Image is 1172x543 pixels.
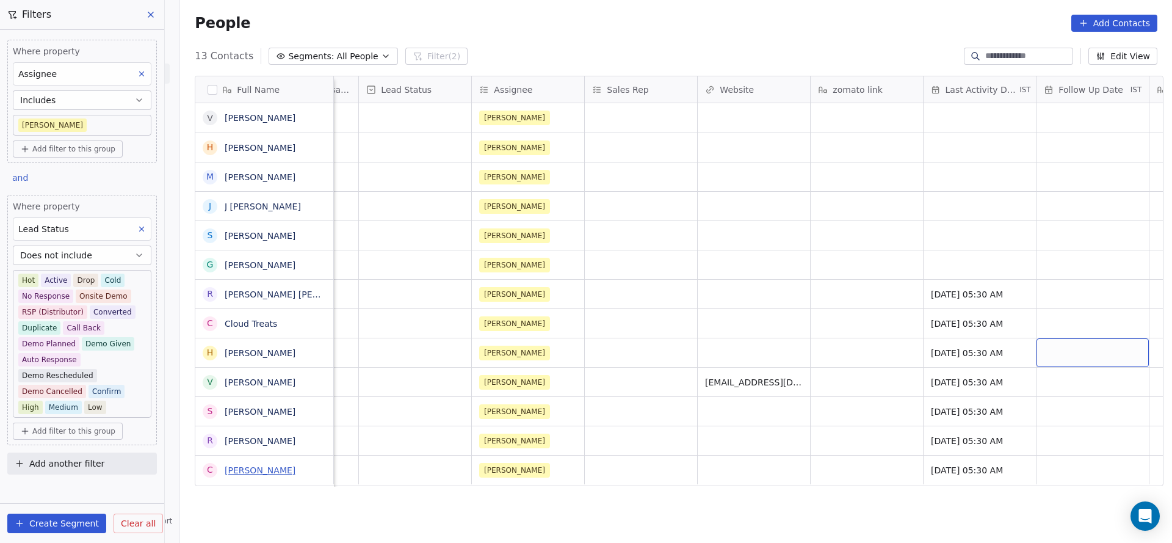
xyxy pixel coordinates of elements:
[207,346,214,359] div: H
[479,228,550,243] span: [PERSON_NAME]
[207,317,213,330] div: C
[237,84,280,96] span: Full Name
[1130,85,1142,95] span: IST
[479,170,550,184] span: [PERSON_NAME]
[225,348,295,358] a: [PERSON_NAME]
[288,50,334,63] span: Segments:
[225,436,295,446] a: [PERSON_NAME]
[585,76,697,103] div: Sales Rep
[208,112,214,125] div: V
[1019,85,1031,95] span: IST
[225,260,295,270] a: [PERSON_NAME]
[207,141,214,154] div: H
[208,229,213,242] div: S
[1058,84,1123,96] span: Follow Up Date
[833,84,882,96] span: zomato link
[208,405,213,418] div: S
[607,84,648,96] span: Sales Rep
[207,288,213,301] div: R
[479,111,550,125] span: [PERSON_NAME]
[225,202,301,211] a: J [PERSON_NAME]
[381,84,432,96] span: Lead Status
[479,463,550,478] span: [PERSON_NAME]
[195,49,253,64] span: 13 Contacts
[931,318,1029,330] span: [DATE] 05:30 AM
[225,407,295,417] a: [PERSON_NAME]
[405,48,468,65] button: Filter(2)
[1130,501,1160,531] div: Open Intercom Messenger
[195,76,333,103] div: Full Name
[811,76,923,103] div: zomato link
[207,464,213,476] div: C
[208,376,214,388] div: V
[207,258,214,271] div: G
[931,347,1029,359] span: [DATE] 05:30 AM
[1071,15,1157,32] button: Add Contacts
[931,435,1029,447] span: [DATE] 05:30 AM
[209,200,211,213] div: J
[931,288,1029,301] span: [DATE] 05:30 AM
[924,76,1036,103] div: Last Activity DateIST
[479,375,550,390] span: [PERSON_NAME]
[698,76,810,103] div: Website
[931,406,1029,418] span: [DATE] 05:30 AM
[225,172,295,182] a: [PERSON_NAME]
[479,346,550,360] span: [PERSON_NAME]
[472,76,584,103] div: Assignee
[206,170,214,183] div: M
[225,465,295,475] a: [PERSON_NAME]
[479,199,550,214] span: [PERSON_NAME]
[479,404,550,419] span: [PERSON_NAME]
[336,50,378,63] span: All People
[479,258,550,272] span: [PERSON_NAME]
[479,287,550,302] span: [PERSON_NAME]
[225,377,295,387] a: [PERSON_NAME]
[931,464,1029,476] span: [DATE] 05:30 AM
[195,14,250,32] span: People
[225,113,295,123] a: [PERSON_NAME]
[931,376,1029,388] span: [DATE] 05:30 AM
[1088,48,1157,65] button: Edit View
[225,319,277,329] a: Cloud Treats
[195,103,334,525] div: grid
[479,316,550,331] span: [PERSON_NAME]
[479,434,550,448] span: [PERSON_NAME]
[225,290,369,299] a: [PERSON_NAME] [PERSON_NAME]
[946,84,1018,96] span: Last Activity Date
[225,231,295,241] a: [PERSON_NAME]
[479,140,550,155] span: [PERSON_NAME]
[720,84,754,96] span: Website
[705,377,855,387] a: [EMAIL_ADDRESS][DOMAIN_NAME]
[359,76,471,103] div: Lead Status
[207,434,213,447] div: R
[1036,76,1149,103] div: Follow Up DateIST
[225,143,295,153] a: [PERSON_NAME]
[494,84,532,96] span: Assignee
